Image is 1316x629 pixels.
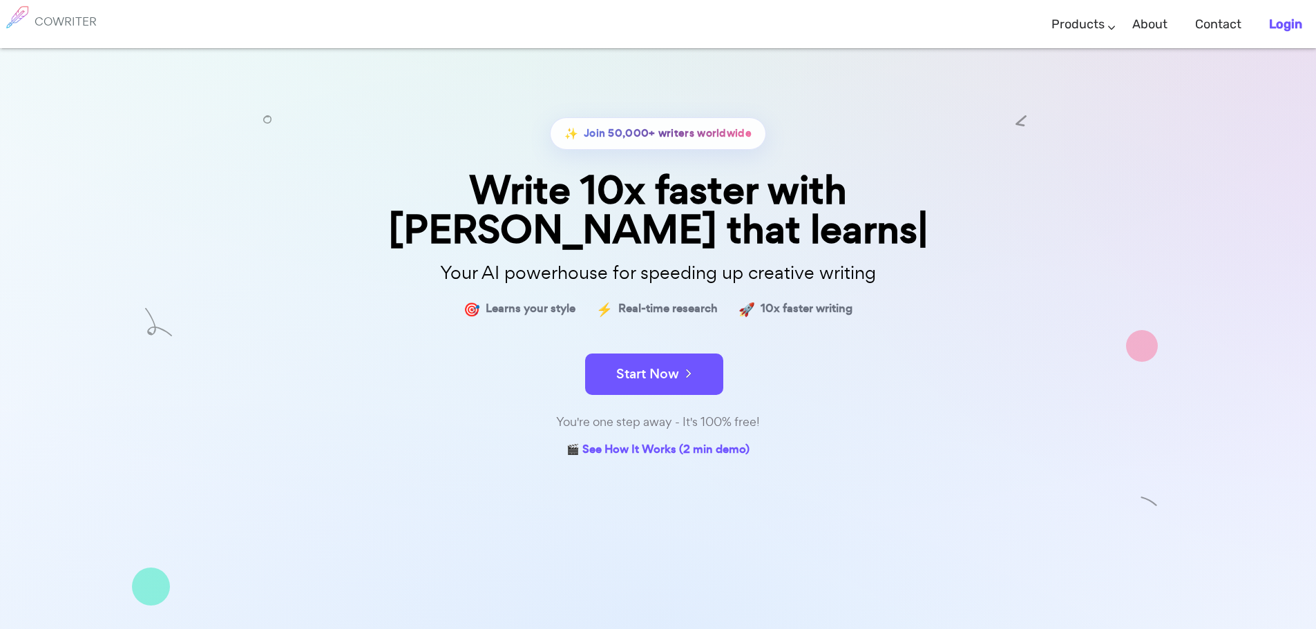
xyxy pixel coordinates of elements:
[585,354,723,395] button: Start Now
[486,299,575,319] span: Learns your style
[313,258,1004,288] p: Your AI powerhouse for speeding up creative writing
[584,124,752,144] span: Join 50,000+ writers worldwide
[1269,4,1302,45] a: Login
[1132,4,1167,45] a: About
[464,299,480,319] span: 🎯
[145,308,172,336] img: shape
[1195,4,1241,45] a: Contact
[1126,330,1158,362] img: shape
[566,440,750,461] a: 🎬 See How It Works (2 min demo)
[596,299,613,319] span: ⚡
[1015,115,1027,126] img: shape
[1141,493,1158,510] img: shape
[564,124,578,144] span: ✨
[761,299,852,319] span: 10x faster writing
[313,171,1004,249] div: Write 10x faster with [PERSON_NAME] that learns
[132,568,170,606] img: shape
[313,412,1004,432] div: You're one step away - It's 100% free!
[1051,4,1105,45] a: Products
[263,115,271,123] img: shape
[35,15,97,28] h6: COWRITER
[1269,17,1302,32] b: Login
[738,299,755,319] span: 🚀
[618,299,718,319] span: Real-time research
